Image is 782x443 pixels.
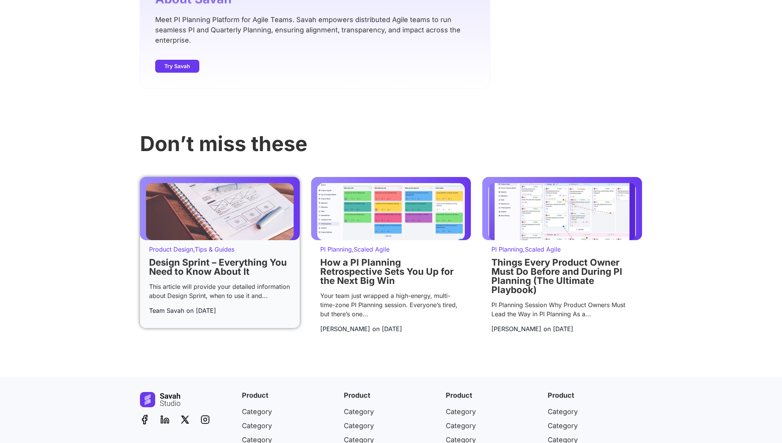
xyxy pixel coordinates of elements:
p: , [320,246,462,252]
span: on [372,324,380,333]
a: Tips & Guides [195,245,234,253]
span: Category [446,406,476,417]
h4: Product [344,392,438,399]
a: PI Planning [320,245,352,253]
a: PI Planning [491,245,523,253]
a: Product Design [149,245,193,253]
a: Team Savah [149,306,184,315]
time: [DATE] [553,325,573,333]
a: Scaled Agile [354,245,389,253]
a: [PERSON_NAME] [320,324,370,333]
span: Category [344,406,374,417]
h4: Product [242,392,336,399]
a: [DATE] [382,324,402,333]
p: , [491,246,633,252]
span: Category [242,421,272,431]
time: [DATE] [382,325,402,333]
img: Design Sprint [146,183,294,240]
div: This article will provide your detailed information about Design Sprint, when to use it and... [149,282,291,300]
time: [DATE] [196,307,216,314]
h4: Product [446,392,540,399]
span: Meet PI Planning Platform for Agile Teams. Savah empowers distributed Agile teams to run seamless... [155,16,461,44]
a: Things Every Product Owner Must Do Before and During PI Planning (The Ultimate Playbook) [491,257,622,295]
a: Design Sprint – Everything You Need to Know About It [149,257,287,277]
span: Try Savah [164,64,190,69]
a: [PERSON_NAME] [491,324,541,333]
div: PI Planning Session Why Product Owners Must Lead the Way in PI Planning As a... [491,300,633,319]
a: Try Savah [155,60,199,73]
h2: Don’t miss these [140,134,642,154]
span: Category [548,406,578,417]
span: on [186,306,194,315]
a: Scaled Agile [525,245,561,253]
a: How a PI Planning Retrospective Sets You Up for the Next Big Win [320,257,454,286]
span: Category [242,406,272,417]
span: on [544,324,551,333]
a: [DATE] [553,324,573,333]
h4: Product [548,392,642,399]
iframe: Chat Widget [744,406,782,443]
span: Category [548,421,578,431]
div: Your team just wrapped a high-energy, multi-time-zone PI Planning session. Everyone’s tired, but ... [320,291,462,319]
span: Category [344,421,374,431]
a: [DATE] [196,306,216,315]
p: , [149,246,291,252]
span: Category [446,421,476,431]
